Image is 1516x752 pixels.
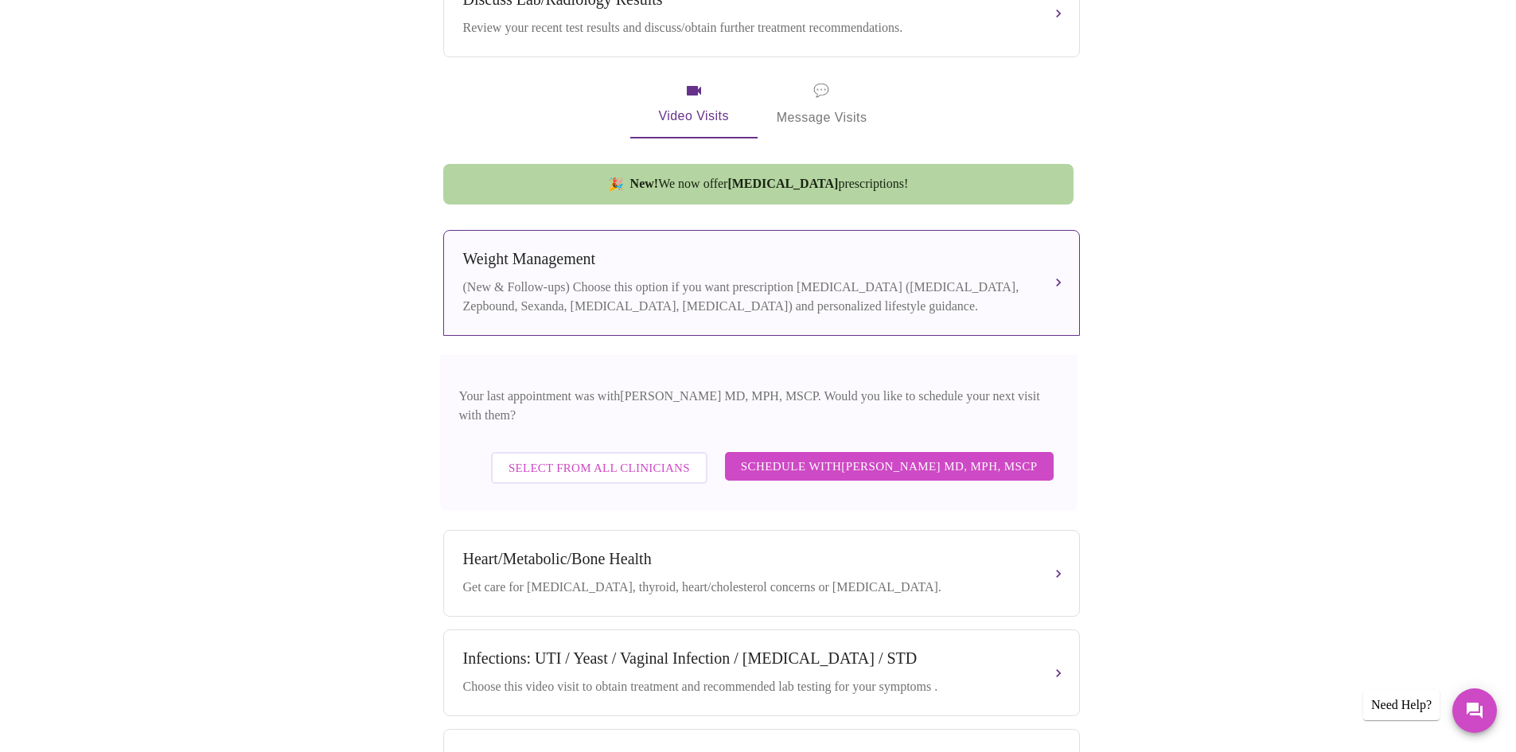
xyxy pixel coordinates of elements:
div: Review your recent test results and discuss/obtain further treatment recommendations. [463,18,1028,37]
button: Select from All Clinicians [491,452,707,484]
div: Choose this video visit to obtain treatment and recommended lab testing for your symptoms . [463,677,1028,696]
span: new [608,177,624,192]
button: Schedule with[PERSON_NAME] MD, MPH, MSCP [725,452,1054,481]
span: Select from All Clinicians [509,458,690,478]
div: Heart/Metabolic/Bone Health [463,550,1028,568]
strong: New! [630,177,659,190]
div: Weight Management [463,250,1028,268]
div: (New & Follow-ups) Choose this option if you want prescription [MEDICAL_DATA] ([MEDICAL_DATA], Ze... [463,278,1028,316]
button: Weight Management(New & Follow-ups) Choose this option if you want prescription [MEDICAL_DATA] ([... [443,230,1080,336]
span: Message Visits [777,80,867,129]
div: Infections: UTI / Yeast / Vaginal Infection / [MEDICAL_DATA] / STD [463,649,1028,668]
span: message [813,80,829,102]
button: Infections: UTI / Yeast / Vaginal Infection / [MEDICAL_DATA] / STDChoose this video visit to obta... [443,629,1080,716]
div: Need Help? [1363,690,1440,720]
p: Your last appointment was with [PERSON_NAME] MD, MPH, MSCP . Would you like to schedule your next... [459,387,1058,425]
button: Heart/Metabolic/Bone HealthGet care for [MEDICAL_DATA], thyroid, heart/cholesterol concerns or [M... [443,530,1080,617]
strong: [MEDICAL_DATA] [727,177,838,190]
span: We now offer prescriptions! [630,177,909,191]
span: Schedule with [PERSON_NAME] MD, MPH, MSCP [741,456,1038,477]
button: Messages [1452,688,1497,733]
div: Get care for [MEDICAL_DATA], thyroid, heart/cholesterol concerns or [MEDICAL_DATA]. [463,578,1028,597]
span: Video Visits [649,81,739,127]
